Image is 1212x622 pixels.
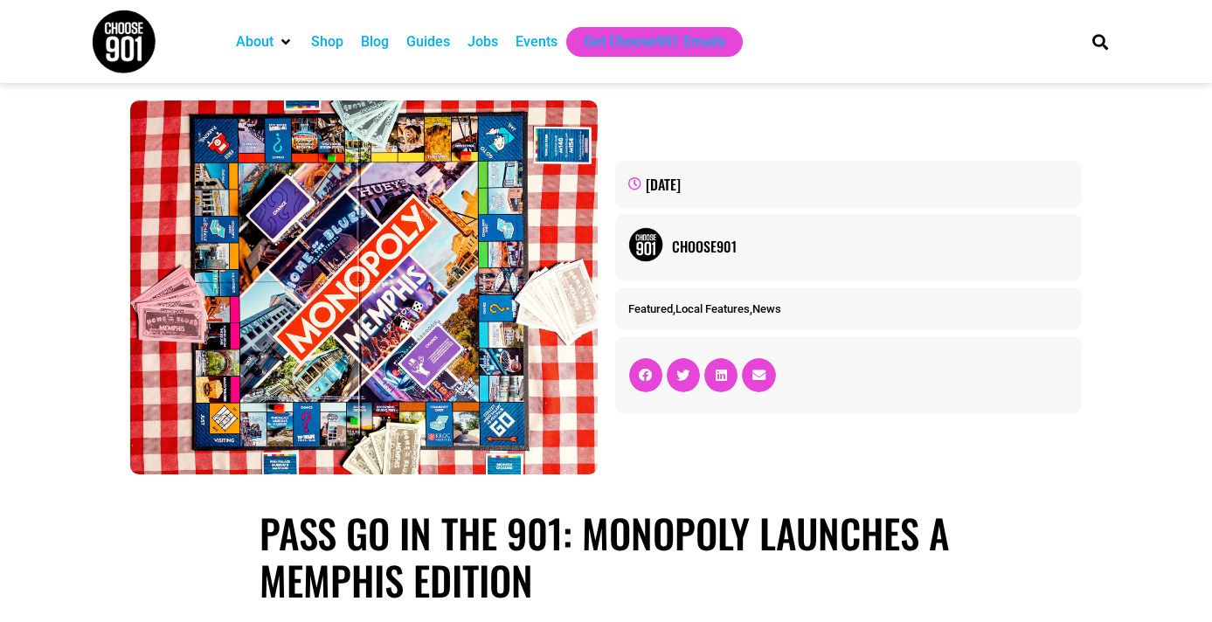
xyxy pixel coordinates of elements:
[672,236,1070,257] a: Choose901
[628,302,673,315] a: Featured
[467,31,498,52] a: Jobs
[675,302,750,315] a: Local Features
[752,302,781,315] a: News
[584,31,725,52] a: Get Choose901 Emails
[361,31,389,52] a: Blog
[516,31,558,52] a: Events
[629,358,662,391] div: Share on facebook
[227,27,302,57] div: About
[742,358,775,391] div: Share on email
[260,509,952,604] h1: Pass Go in the 901: Monopoly Launches a Memphis Edition
[311,31,343,52] a: Shop
[628,302,781,315] span: , ,
[704,358,738,391] div: Share on linkedin
[227,27,1063,57] nav: Main nav
[667,358,700,391] div: Share on twitter
[406,31,450,52] a: Guides
[236,31,274,52] a: About
[628,227,663,262] img: Picture of Choose901
[1085,27,1114,56] div: Search
[646,174,681,195] time: [DATE]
